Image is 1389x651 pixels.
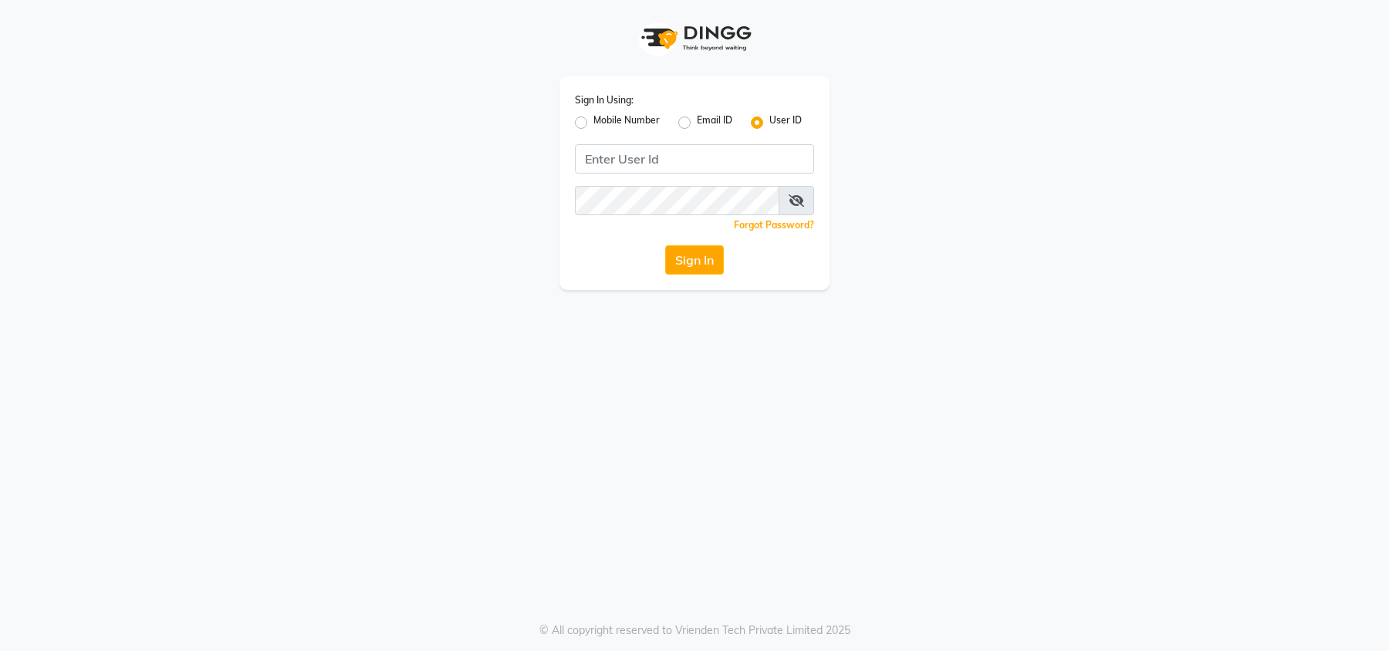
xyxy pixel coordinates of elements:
[769,113,802,132] label: User ID
[734,219,814,231] a: Forgot Password?
[575,144,814,174] input: Username
[575,93,634,107] label: Sign In Using:
[697,113,732,132] label: Email ID
[633,15,756,61] img: logo1.svg
[575,186,779,215] input: Username
[593,113,660,132] label: Mobile Number
[665,245,724,275] button: Sign In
